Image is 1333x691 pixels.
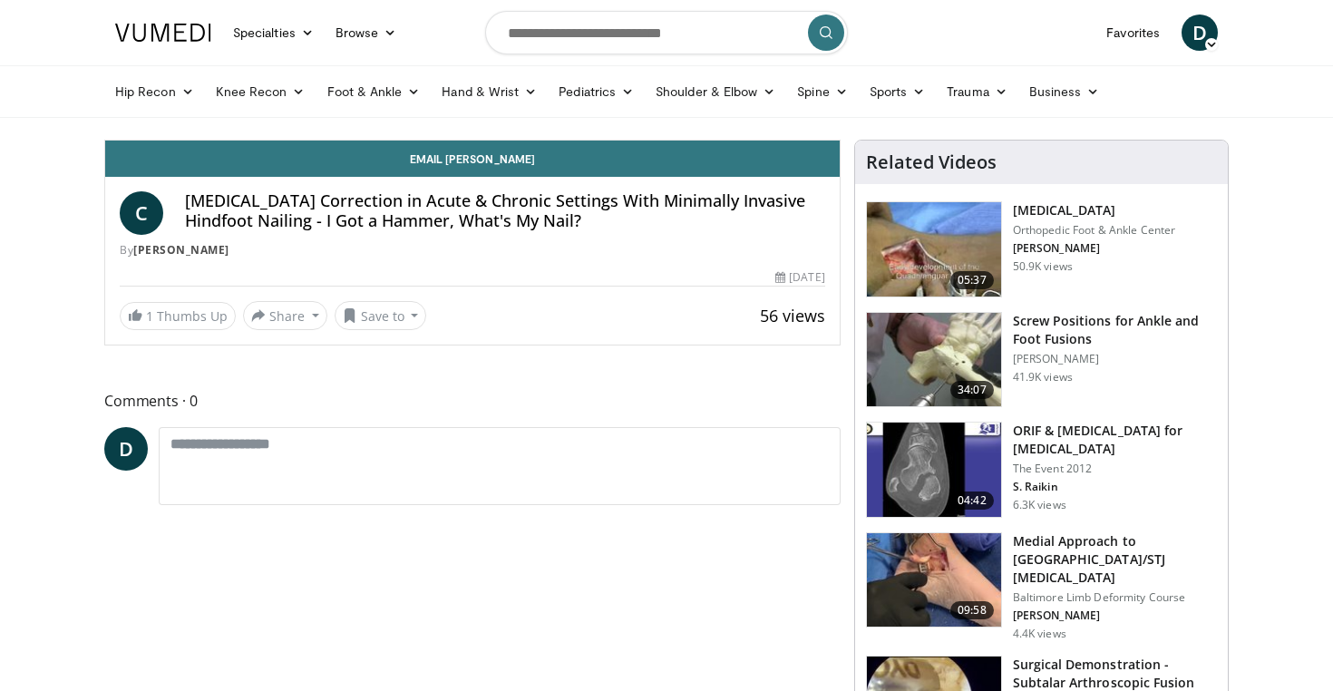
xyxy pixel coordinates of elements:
p: 6.3K views [1013,498,1066,512]
img: b3e585cd-3312-456d-b1b7-4eccbcdb01ed.150x105_q85_crop-smart_upscale.jpg [867,533,1001,628]
p: Baltimore Limb Deformity Course [1013,590,1217,605]
a: 09:58 Medial Approach to [GEOGRAPHIC_DATA]/STJ [MEDICAL_DATA] Baltimore Limb Deformity Course [PE... [866,532,1217,641]
img: 67572_0000_3.png.150x105_q85_crop-smart_upscale.jpg [867,313,1001,407]
p: 50.9K views [1013,259,1073,274]
div: [DATE] [775,269,824,286]
input: Search topics, interventions [485,11,848,54]
div: By [120,242,825,258]
a: Trauma [936,73,1018,110]
p: Orthopedic Foot & Ankle Center [1013,223,1176,238]
h3: ORIF & [MEDICAL_DATA] for [MEDICAL_DATA] [1013,422,1217,458]
p: [PERSON_NAME] [1013,352,1217,366]
a: Foot & Ankle [316,73,432,110]
h4: [MEDICAL_DATA] Correction in Acute & Chronic Settings With Minimally Invasive Hindfoot Nailing - ... [185,191,825,230]
a: Hip Recon [104,73,205,110]
p: The Event 2012 [1013,462,1217,476]
p: S. Raikin [1013,480,1217,494]
span: 1 [146,307,153,325]
a: D [104,427,148,471]
a: Sports [859,73,937,110]
p: 41.9K views [1013,370,1073,384]
h4: Related Videos [866,151,997,173]
a: [PERSON_NAME] [133,242,229,258]
a: Favorites [1095,15,1171,51]
a: Pediatrics [548,73,645,110]
h3: Screw Positions for Ankle and Foot Fusions [1013,312,1217,348]
a: Business [1018,73,1111,110]
span: 34:07 [950,381,994,399]
span: 04:42 [950,491,994,510]
span: 05:37 [950,271,994,289]
a: C [120,191,163,235]
a: 05:37 [MEDICAL_DATA] Orthopedic Foot & Ankle Center [PERSON_NAME] 50.9K views [866,201,1217,297]
a: 04:42 ORIF & [MEDICAL_DATA] for [MEDICAL_DATA] The Event 2012 S. Raikin 6.3K views [866,422,1217,518]
a: Shoulder & Elbow [645,73,786,110]
span: Comments 0 [104,389,841,413]
span: 09:58 [950,601,994,619]
a: 34:07 Screw Positions for Ankle and Foot Fusions [PERSON_NAME] 41.9K views [866,312,1217,408]
a: Spine [786,73,858,110]
span: 56 views [760,305,825,326]
a: D [1182,15,1218,51]
img: 545635_3.png.150x105_q85_crop-smart_upscale.jpg [867,202,1001,297]
p: [PERSON_NAME] [1013,241,1176,256]
p: 4.4K views [1013,627,1066,641]
a: Specialties [222,15,325,51]
button: Save to [335,301,427,330]
button: Share [243,301,327,330]
a: Email [PERSON_NAME] [105,141,840,177]
img: E-HI8y-Omg85H4KX4xMDoxOmtxOwKG7D_4.150x105_q85_crop-smart_upscale.jpg [867,423,1001,517]
h3: Medial Approach to [GEOGRAPHIC_DATA]/STJ [MEDICAL_DATA] [1013,532,1217,587]
img: VuMedi Logo [115,24,211,42]
a: Knee Recon [205,73,316,110]
a: Hand & Wrist [431,73,548,110]
a: 1 Thumbs Up [120,302,236,330]
h3: [MEDICAL_DATA] [1013,201,1176,219]
p: [PERSON_NAME] [1013,608,1217,623]
a: Browse [325,15,408,51]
